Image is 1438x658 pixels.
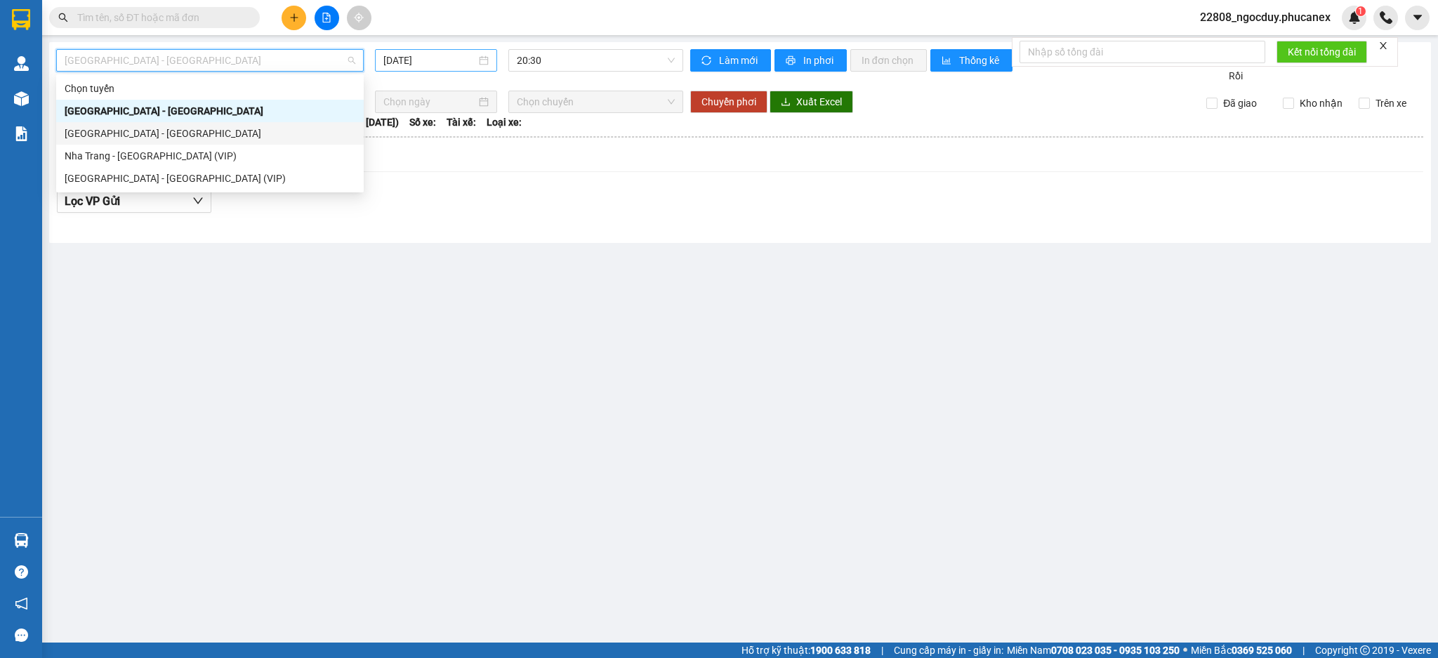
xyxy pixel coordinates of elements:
button: In đơn chọn [850,49,927,72]
span: question-circle [15,565,28,579]
strong: 0708 023 035 - 0935 103 250 [1051,645,1180,656]
div: Sài Gòn - Nha Trang (VIP) [56,167,364,190]
div: [GEOGRAPHIC_DATA] - [GEOGRAPHIC_DATA] [65,103,355,119]
span: Loại xe: [487,114,522,130]
span: 20:30 [517,50,675,71]
span: Đã giao [1218,96,1262,111]
span: aim [354,13,364,22]
span: 22808_ngocduy.phucanex [1189,8,1342,26]
img: warehouse-icon [14,533,29,548]
button: printerIn phơi [774,49,847,72]
div: Sài Gòn - Nha Trang [56,122,364,145]
span: Trên xe [1370,96,1412,111]
button: Chuyển phơi [690,91,767,113]
div: [GEOGRAPHIC_DATA] - [GEOGRAPHIC_DATA] (VIP) [65,171,355,186]
button: syncLàm mới [690,49,771,72]
div: Nha Trang - [GEOGRAPHIC_DATA] (VIP) [65,148,355,164]
span: Miền Nam [1007,643,1180,658]
strong: 1900 633 818 [810,645,871,656]
span: caret-down [1411,11,1424,24]
button: aim [347,6,371,30]
div: Nha Trang - Sài Gòn [56,100,364,122]
sup: 1 [1356,6,1366,16]
span: Chọn chuyến [517,91,675,112]
span: | [1302,643,1305,658]
img: solution-icon [14,126,29,141]
span: Kho nhận [1294,96,1348,111]
span: Thống kê [959,53,1001,68]
button: bar-chartThống kê [930,49,1012,72]
span: 1 [1358,6,1363,16]
span: copyright [1360,645,1370,655]
input: Nhập số tổng đài [1020,41,1265,63]
img: logo-vxr [12,9,30,30]
input: 12/10/2025 [383,53,475,68]
button: plus [282,6,306,30]
button: file-add [315,6,339,30]
img: phone-icon [1380,11,1392,24]
span: plus [289,13,299,22]
div: Chọn tuyến [65,81,355,96]
span: down [192,195,204,206]
span: Cung cấp máy in - giấy in: [894,643,1003,658]
span: search [58,13,68,22]
span: Hỗ trợ kỹ thuật: [741,643,871,658]
span: Số xe: [409,114,436,130]
span: close [1378,41,1388,51]
span: message [15,629,28,642]
span: Tài xế: [447,114,476,130]
span: notification [15,597,28,610]
div: Nha Trang - Sài Gòn (VIP) [56,145,364,167]
strong: 0369 525 060 [1232,645,1292,656]
img: icon-new-feature [1348,11,1361,24]
img: warehouse-icon [14,56,29,71]
span: Miền Bắc [1191,643,1292,658]
button: downloadXuất Excel [770,91,853,113]
div: [GEOGRAPHIC_DATA] - [GEOGRAPHIC_DATA] [65,126,355,141]
span: ⚪️ [1183,647,1187,653]
span: | [881,643,883,658]
span: printer [786,55,798,67]
span: bar-chart [942,55,954,67]
span: sync [701,55,713,67]
div: Chọn tuyến [56,77,364,100]
span: file-add [322,13,331,22]
span: Nha Trang - Sài Gòn [65,50,355,71]
img: warehouse-icon [14,91,29,106]
input: Tìm tên, số ĐT hoặc mã đơn [77,10,243,25]
span: In phơi [803,53,836,68]
button: Kết nối tổng đài [1277,41,1367,63]
span: Kết nối tổng đài [1288,44,1356,60]
span: Làm mới [719,53,760,68]
button: caret-down [1405,6,1430,30]
button: Lọc VP Gửi [57,190,211,213]
input: Chọn ngày [383,94,475,110]
span: Lọc VP Gửi [65,192,120,210]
